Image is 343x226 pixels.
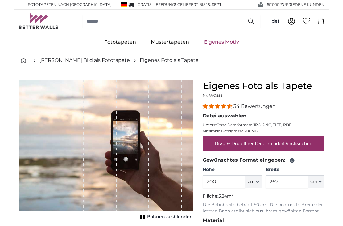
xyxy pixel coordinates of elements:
[138,213,193,221] button: Bahnen ausblenden
[248,179,255,185] span: cm
[143,34,196,50] a: Mustertapeten
[203,122,324,127] p: Unterstützte Dateiformate JPG, PNG, TIFF, PDF.
[147,214,193,220] span: Bahnen ausblenden
[212,138,315,150] label: Drag & Drop Ihrer Dateien oder
[121,2,127,7] img: Deutschland
[138,2,176,7] span: GRATIS Lieferung!
[283,141,312,146] u: Durchsuchen
[203,156,324,164] legend: Gewünschtes Format eingeben:
[310,179,317,185] span: cm
[203,167,262,173] label: Höhe
[28,2,112,7] span: Fototapeten nach [GEOGRAPHIC_DATA]
[267,2,324,7] span: 60'000 ZUFRIEDENE KUNDEN
[266,167,324,173] label: Breite
[19,80,193,221] div: 1 of 1
[245,175,262,188] button: cm
[203,193,324,199] p: Fläche:
[19,50,324,70] nav: breadcrumbs
[196,34,246,50] a: Eigenes Motiv
[203,80,324,92] h1: Eigenes Foto als Tapete
[203,93,223,98] span: Nr. WQ553
[308,175,324,188] button: cm
[203,202,324,214] p: Die Bahnbreite beträgt 50 cm. Die bedruckte Breite der letzten Bahn ergibt sich aus Ihrem gewählt...
[233,103,276,109] span: 34 Bewertungen
[203,103,233,109] span: 4.32 stars
[19,13,59,29] img: Betterwalls
[177,2,222,7] span: Geliefert bis 18. Sept.
[203,129,324,134] p: Maximale Dateigrösse 200MB.
[203,112,324,120] legend: Datei auswählen
[97,34,143,50] a: Fototapeten
[176,2,222,7] span: -
[265,16,284,27] button: (de)
[203,217,324,224] legend: Material
[218,193,233,199] span: 5.34m²
[140,57,199,64] a: Eigenes Foto als Tapete
[39,57,130,64] a: [PERSON_NAME] Bild als Fototapete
